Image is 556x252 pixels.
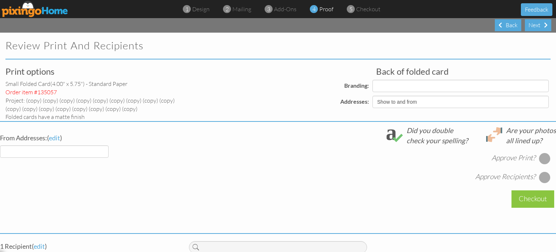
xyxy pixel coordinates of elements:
span: proof [319,5,333,13]
div: Folded cards have a matte finish [5,113,180,121]
div: Checkout [511,190,554,207]
div: small folded card [5,80,180,88]
div: Are your photos [506,125,556,135]
span: design [192,5,210,13]
img: pixingo logo [2,1,68,17]
span: 5 [349,5,353,13]
div: Approve Recipients? [475,172,535,182]
label: Addresses: [340,98,369,106]
span: mailing [232,5,251,13]
span: - Standard paper [86,80,127,87]
h3: Back of folded card [376,67,540,76]
div: Order item #135057 [5,88,180,96]
div: Project: (copy) (copy) (copy) (copy) (copy) (copy) (copy) (copy) (copy) (copy) (copy) (copy) (cop... [5,96,180,113]
span: 3 [267,5,270,13]
div: check your spelling? [407,136,468,145]
img: check_spelling.svg [387,127,403,142]
img: lineup.svg [486,127,502,142]
span: add-ons [274,5,296,13]
div: Approve Print? [492,153,535,163]
div: Did you double [407,125,468,135]
button: Feedback [521,3,552,16]
div: Back [495,19,521,31]
span: edit [49,134,60,142]
span: 1 [185,5,189,13]
div: Next [525,19,551,31]
h3: Print options [5,67,174,76]
span: 4 [312,5,316,13]
label: Branding: [344,82,369,90]
span: (4.00" x 5.75") [50,80,85,87]
span: 2 [226,5,229,13]
h2: Review Print and Recipients [5,40,265,51]
span: edit [34,242,45,250]
span: checkout [356,5,380,13]
div: all lined up? [506,136,556,145]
